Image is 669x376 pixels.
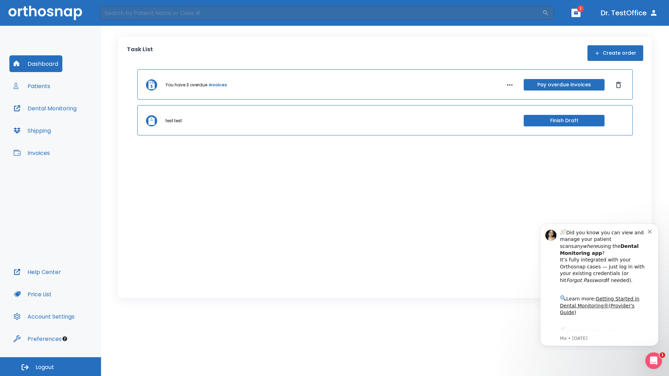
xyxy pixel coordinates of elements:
[660,352,665,358] span: 1
[30,111,92,124] a: App Store
[9,122,55,139] button: Shipping
[598,7,661,19] button: Dr. TestOffice
[9,330,66,347] button: Preferences
[524,79,605,91] button: Pay overdue invoices
[524,115,605,126] button: Finish Draft
[8,6,82,20] img: Orthosnap
[9,308,79,325] button: Account Settings
[613,79,624,91] button: Dismiss
[127,45,153,61] p: Task List
[645,352,662,369] iframe: Intercom live chat
[9,264,65,280] button: Help Center
[587,45,643,61] button: Create order
[166,118,182,124] p: test test
[577,5,584,12] span: 1
[9,100,81,117] button: Dental Monitoring
[9,286,56,303] button: Price List
[9,55,62,72] button: Dashboard
[36,363,54,371] span: Logout
[62,336,68,342] div: Tooltip anchor
[9,144,54,161] button: Invoices
[100,6,542,20] input: Search by Patient Name or Case #
[166,82,207,88] p: You have 3 overdue
[118,11,124,16] button: Dismiss notification
[9,78,54,94] button: Patients
[30,109,118,145] div: Download the app: | ​ Let us know if you need help getting started!
[209,82,227,88] a: invoices
[30,118,118,124] p: Message from Ma, sent 8w ago
[530,217,669,350] iframe: Intercom notifications message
